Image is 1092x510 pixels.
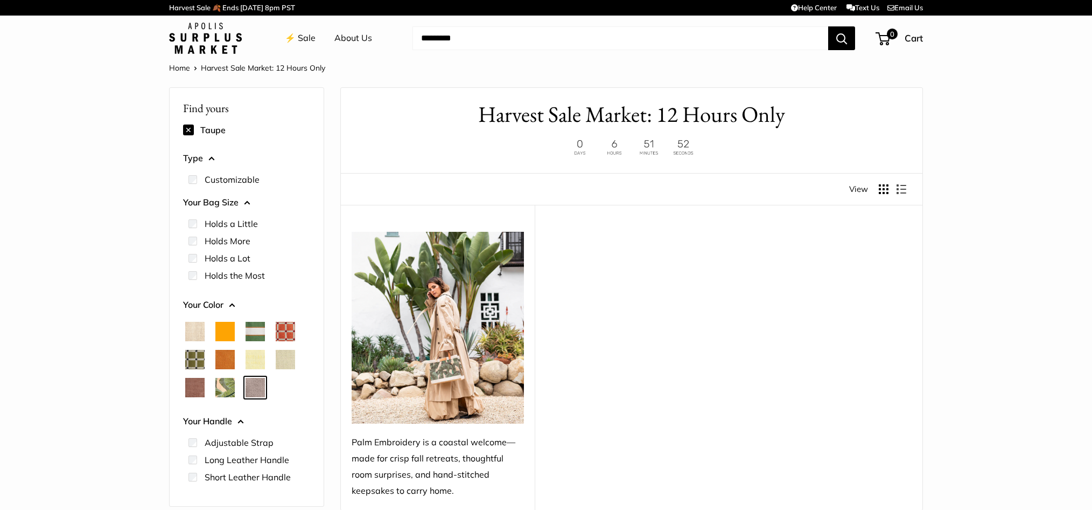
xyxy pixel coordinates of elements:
[285,30,316,46] a: ⚡️ Sale
[205,235,250,247] label: Holds More
[169,23,242,54] img: Apolis: Surplus Market
[846,3,879,12] a: Text Us
[205,471,291,484] label: Short Leather Handle
[185,322,205,341] button: Natural
[183,297,310,313] button: Your Color
[215,322,235,341] button: Orange
[205,217,258,230] label: Holds a Little
[357,99,906,130] h1: Harvest Sale Market: 12 Hours Only
[183,413,310,430] button: Your Handle
[185,378,205,397] button: Mustang
[215,350,235,369] button: Cognac
[246,322,265,341] button: Court Green
[183,195,310,211] button: Your Bag Size
[334,30,372,46] a: About Us
[276,322,295,341] button: Chenille Window Brick
[205,269,265,282] label: Holds the Most
[887,3,923,12] a: Email Us
[215,378,235,397] button: Palm Leaf
[246,378,265,397] button: Taupe
[564,137,699,158] img: 12 hours only. Ends at 8pm
[205,173,260,186] label: Customizable
[352,435,524,499] div: Palm Embroidery is a coastal welcome—made for crisp fall retreats, thoughtful room surprises, and...
[183,150,310,167] button: Type
[205,252,250,265] label: Holds a Lot
[352,232,524,424] img: Palm Embroidery is a coastal welcome—made for crisp fall retreats, thoughtful room surprises, and...
[246,350,265,369] button: Daisy
[185,350,205,369] button: Chenille Window Sage
[887,29,898,39] span: 0
[877,30,923,47] a: 0 Cart
[412,26,828,50] input: Search...
[205,453,289,466] label: Long Leather Handle
[183,121,310,139] div: Taupe
[849,182,868,197] span: View
[205,436,274,449] label: Adjustable Strap
[828,26,855,50] button: Search
[183,98,310,119] p: Find yours
[879,184,888,194] button: Display products as grid
[905,32,923,44] span: Cart
[791,3,837,12] a: Help Center
[276,350,295,369] button: Mint Sorbet
[169,63,190,73] a: Home
[169,61,325,75] nav: Breadcrumb
[201,63,325,73] span: Harvest Sale Market: 12 Hours Only
[897,184,906,194] button: Display products as list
